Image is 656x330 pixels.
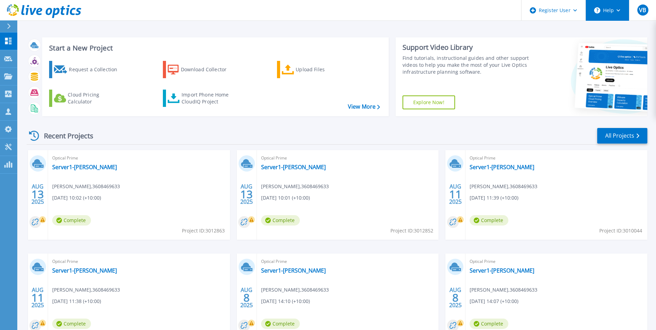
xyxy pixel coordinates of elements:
[31,285,44,310] div: AUG 2025
[470,319,508,329] span: Complete
[470,164,534,171] a: Server1-[PERSON_NAME]
[52,267,117,274] a: Server1-[PERSON_NAME]
[52,297,101,305] span: [DATE] 11:38 (+10:00)
[261,258,435,265] span: Optical Prime
[390,227,433,235] span: Project ID: 3012852
[449,191,462,197] span: 11
[296,63,351,76] div: Upload Files
[49,90,126,107] a: Cloud Pricing Calculator
[597,128,647,144] a: All Projects
[52,286,120,294] span: [PERSON_NAME] , 3608469633
[182,91,235,105] div: Import Phone Home CloudIQ Project
[240,182,253,207] div: AUG 2025
[31,191,44,197] span: 13
[68,91,123,105] div: Cloud Pricing Calculator
[52,164,117,171] a: Server1-[PERSON_NAME]
[470,267,534,274] a: Server1-[PERSON_NAME]
[449,285,462,310] div: AUG 2025
[261,183,329,190] span: [PERSON_NAME] , 3608469633
[52,183,120,190] span: [PERSON_NAME] , 3608469633
[470,286,537,294] span: [PERSON_NAME] , 3608469633
[403,95,455,109] a: Explore Now!
[49,61,126,78] a: Request a Collection
[52,194,101,202] span: [DATE] 10:02 (+10:00)
[261,319,300,329] span: Complete
[261,164,326,171] a: Server1-[PERSON_NAME]
[69,63,124,76] div: Request a Collection
[470,215,508,226] span: Complete
[470,258,643,265] span: Optical Prime
[31,295,44,301] span: 11
[449,182,462,207] div: AUG 2025
[403,43,531,52] div: Support Video Library
[49,44,380,52] h3: Start a New Project
[452,295,459,301] span: 8
[240,191,253,197] span: 13
[31,182,44,207] div: AUG 2025
[52,258,226,265] span: Optical Prime
[261,267,326,274] a: Server1-[PERSON_NAME]
[470,183,537,190] span: [PERSON_NAME] , 3608469633
[243,295,250,301] span: 8
[470,194,518,202] span: [DATE] 11:39 (+10:00)
[261,194,310,202] span: [DATE] 10:01 (+10:00)
[599,227,642,235] span: Project ID: 3010044
[52,154,226,162] span: Optical Prime
[240,285,253,310] div: AUG 2025
[639,7,646,13] span: VB
[348,103,380,110] a: View More
[52,215,91,226] span: Complete
[277,61,354,78] a: Upload Files
[181,63,236,76] div: Download Collector
[261,286,329,294] span: [PERSON_NAME] , 3608469633
[403,55,531,75] div: Find tutorials, instructional guides and other support videos to help you make the most of your L...
[261,215,300,226] span: Complete
[182,227,225,235] span: Project ID: 3012863
[470,154,643,162] span: Optical Prime
[27,127,103,144] div: Recent Projects
[261,297,310,305] span: [DATE] 14:10 (+10:00)
[163,61,240,78] a: Download Collector
[52,319,91,329] span: Complete
[470,297,518,305] span: [DATE] 14:07 (+10:00)
[261,154,435,162] span: Optical Prime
